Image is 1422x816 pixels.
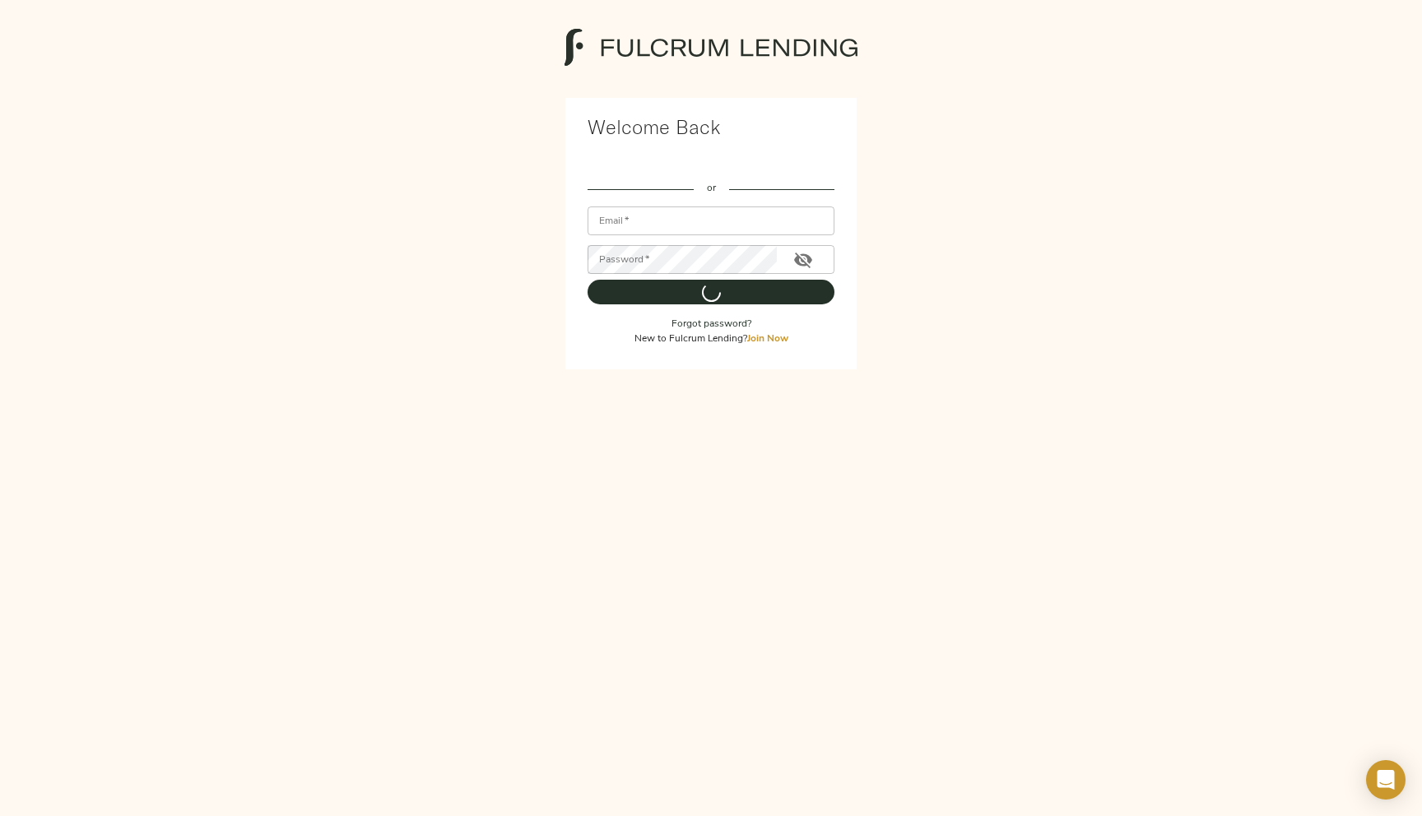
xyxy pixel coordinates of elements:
p: New to Fulcrum Lending? [588,331,834,346]
h1: Welcome Back [588,115,834,138]
div: Open Intercom Messenger [1366,760,1406,800]
iframe: Sign in with Google Button [579,143,843,179]
span: or [694,178,729,199]
a: Forgot password? [671,319,751,329]
img: logo [565,29,857,66]
a: Join Now [747,334,788,344]
button: Toggle password visibility [783,240,823,280]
